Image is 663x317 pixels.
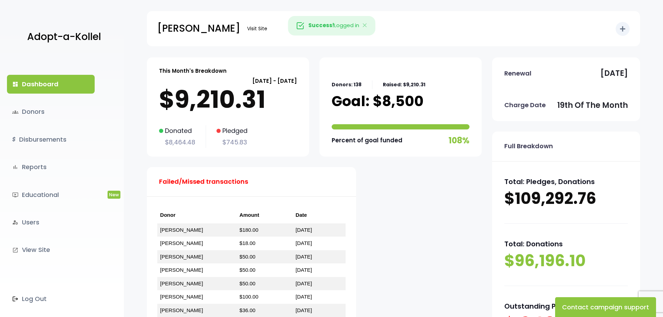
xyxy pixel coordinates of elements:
i: $ [12,135,16,145]
p: Donated [159,125,195,136]
a: groupsDonors [7,102,95,121]
a: [PERSON_NAME] [160,227,203,233]
a: [PERSON_NAME] [160,294,203,300]
p: Charge Date [504,100,546,111]
a: [PERSON_NAME] [160,267,203,273]
a: launchView Site [7,240,95,259]
th: Donor [157,207,237,223]
a: [DATE] [295,240,312,246]
a: Log Out [7,290,95,308]
button: add [616,22,630,36]
a: [PERSON_NAME] [160,280,203,286]
strong: Success! [308,22,334,29]
p: Failed/Missed transactions [159,176,248,187]
i: launch [12,247,18,253]
i: manage_accounts [12,219,18,225]
p: Outstanding Pledges [504,300,628,312]
a: [PERSON_NAME] [160,240,203,246]
p: $109,292.76 [504,188,628,209]
p: 19th of the month [557,98,628,112]
a: [PERSON_NAME] [160,254,203,260]
p: Percent of goal funded [332,135,402,146]
a: $180.00 [239,227,258,233]
p: Full Breakdown [504,141,553,152]
i: ondemand_video [12,192,18,198]
p: $96,196.10 [504,250,628,272]
i: bar_chart [12,164,18,170]
th: Amount [237,207,293,223]
p: [DATE] - [DATE] [159,76,297,86]
p: $8,464.48 [159,137,195,148]
p: Total: Pledges, Donations [504,175,628,188]
p: Raised: $9,210.31 [383,80,425,89]
a: [DATE] [295,227,312,233]
i: dashboard [12,81,18,87]
a: [DATE] [295,280,312,286]
p: Total: Donations [504,238,628,250]
p: [PERSON_NAME] [157,20,240,37]
a: $100.00 [239,294,258,300]
p: $9,210.31 [159,86,297,113]
a: $18.00 [239,240,255,246]
a: [DATE] [295,307,312,313]
button: Contact campaign support [555,297,656,317]
p: [DATE] [600,66,628,80]
p: Goal: $8,500 [332,93,424,110]
a: $50.00 [239,280,255,286]
a: $36.00 [239,307,255,313]
a: bar_chartReports [7,158,95,176]
button: Close [355,16,375,35]
p: This Month's Breakdown [159,66,227,76]
span: New [108,191,120,199]
a: manage_accountsUsers [7,213,95,232]
p: Pledged [216,125,247,136]
a: Adopt-a-Kollel [24,20,101,54]
th: Date [293,207,346,223]
p: Adopt-a-Kollel [27,28,101,46]
p: Renewal [504,68,531,79]
a: $Disbursements [7,130,95,149]
a: $50.00 [239,267,255,273]
div: Logged in [288,16,375,35]
a: dashboardDashboard [7,75,95,94]
a: [DATE] [295,267,312,273]
a: $50.00 [239,254,255,260]
p: $745.83 [216,137,247,148]
a: ondemand_videoEducationalNew [7,185,95,204]
p: Donors: 138 [332,80,362,89]
a: [DATE] [295,294,312,300]
span: groups [12,109,18,115]
a: [PERSON_NAME] [160,307,203,313]
a: [DATE] [295,254,312,260]
p: 108% [449,133,469,148]
a: Visit Site [244,22,271,35]
i: add [618,25,627,33]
